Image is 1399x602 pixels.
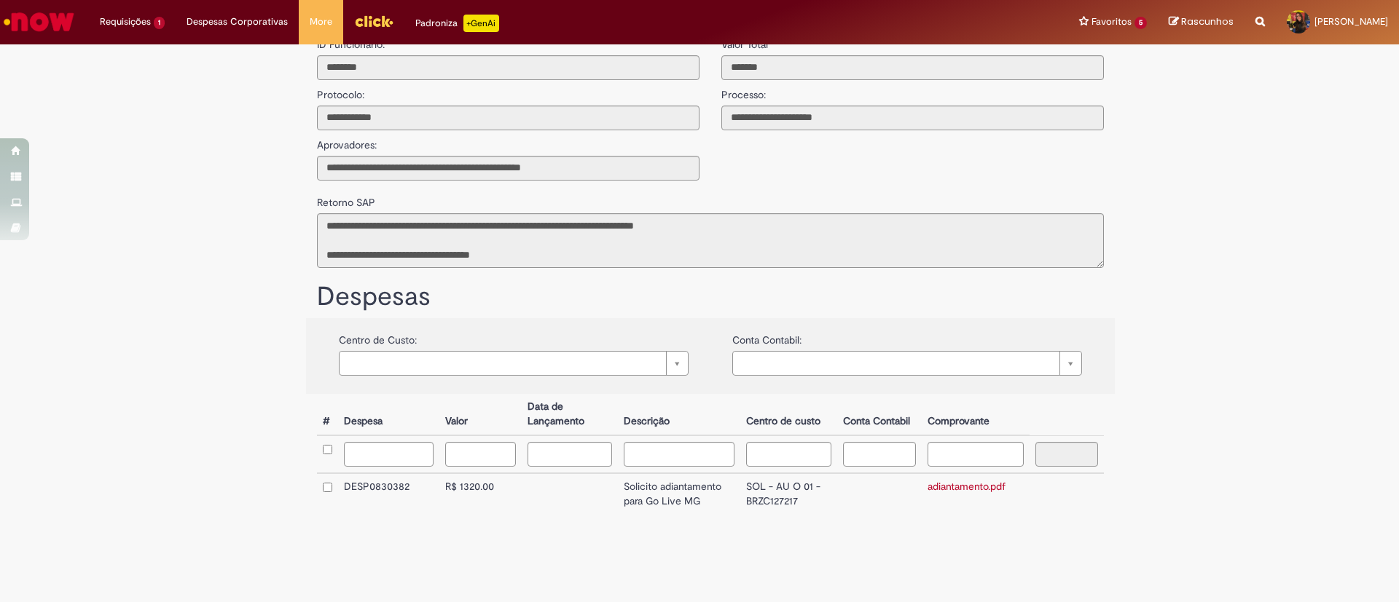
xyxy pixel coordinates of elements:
label: Centro de Custo: [339,325,417,347]
td: R$ 1320.00 [439,473,522,515]
span: [PERSON_NAME] [1314,15,1388,28]
a: Limpar campo {0} [732,351,1082,376]
img: ServiceNow [1,7,77,36]
span: More [310,15,332,29]
th: Data de Lançamento [522,394,618,435]
span: Favoritos [1092,15,1132,29]
div: Padroniza [415,15,499,32]
td: adiantamento.pdf [922,473,1030,515]
td: Solicito adiantamento para Go Live MG [618,473,740,515]
a: Limpar campo {0} [339,351,689,376]
a: Rascunhos [1169,15,1234,29]
span: 5 [1135,17,1147,29]
label: Processo: [721,80,766,102]
span: 1 [154,17,165,29]
label: Aprovadores: [317,130,377,152]
span: Despesas Corporativas [187,15,288,29]
img: click_logo_yellow_360x200.png [354,10,393,32]
span: Requisições [100,15,151,29]
label: Retorno SAP [317,188,375,210]
span: Rascunhos [1181,15,1234,28]
th: Valor [439,394,522,435]
th: Conta Contabil [837,394,922,435]
td: SOL - AU O 01 - BRZC127217 [740,473,836,515]
td: DESP0830382 [338,473,439,515]
label: Conta Contabil: [732,325,802,347]
h1: Despesas [317,282,1104,312]
a: adiantamento.pdf [928,480,1006,493]
th: # [317,394,338,435]
p: +GenAi [463,15,499,32]
th: Centro de custo [740,394,836,435]
th: Comprovante [922,394,1030,435]
th: Despesa [338,394,439,435]
th: Descrição [618,394,740,435]
label: Protocolo: [317,80,364,102]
